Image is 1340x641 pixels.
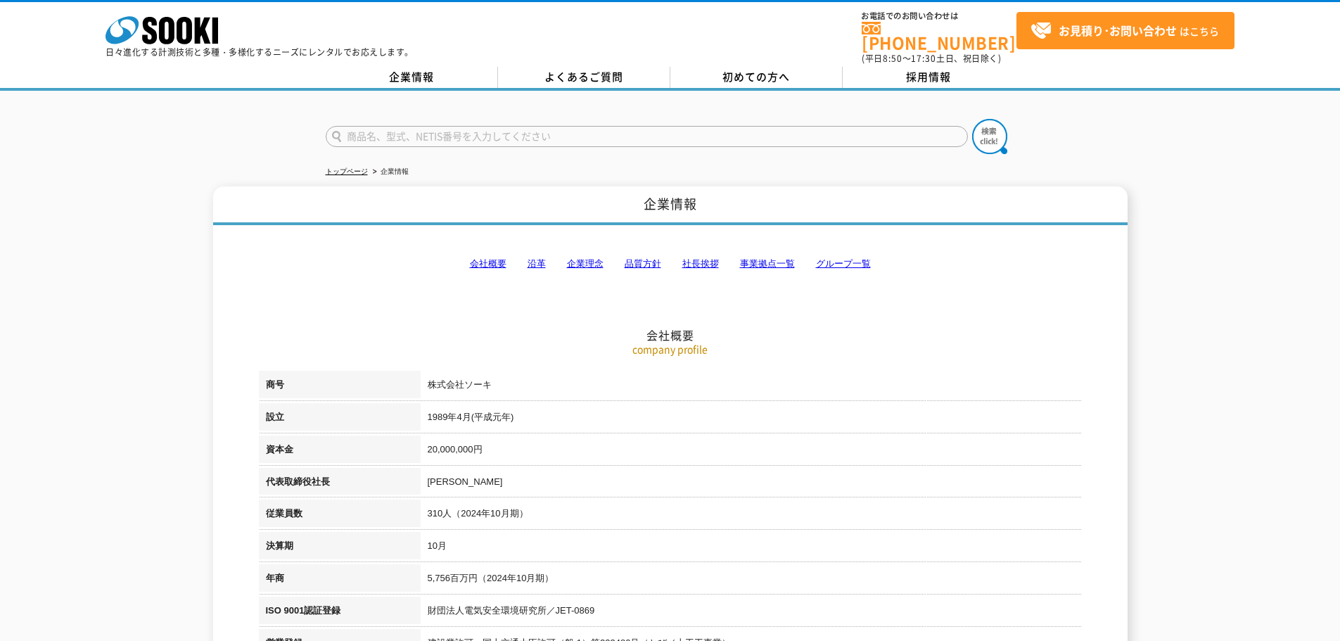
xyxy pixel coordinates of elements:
[370,165,409,179] li: 企業情報
[421,500,1082,532] td: 310人（2024年10月期）
[259,597,421,629] th: ISO 9001認証登録
[326,167,368,175] a: トップページ
[259,342,1082,357] p: company profile
[625,258,661,269] a: 品質方針
[326,67,498,88] a: 企業情報
[670,67,843,88] a: 初めての方へ
[259,468,421,500] th: 代表取締役社長
[862,22,1016,51] a: [PHONE_NUMBER]
[883,52,902,65] span: 8:50
[843,67,1015,88] a: 採用情報
[421,436,1082,468] td: 20,000,000円
[106,48,414,56] p: 日々進化する計測技術と多種・多様化するニーズにレンタルでお応えします。
[421,371,1082,403] td: 株式会社ソーキ
[259,532,421,564] th: 決算期
[1059,22,1177,39] strong: お見積り･お問い合わせ
[470,258,506,269] a: 会社概要
[972,119,1007,154] img: btn_search.png
[326,126,968,147] input: 商品名、型式、NETIS番号を入力してください
[259,564,421,597] th: 年商
[259,500,421,532] th: 従業員数
[722,69,790,84] span: 初めての方へ
[862,52,1001,65] span: (平日 ～ 土日、祝日除く)
[911,52,936,65] span: 17:30
[862,12,1016,20] span: お電話でのお問い合わせは
[421,532,1082,564] td: 10月
[1016,12,1234,49] a: お見積り･お問い合わせはこちら
[528,258,546,269] a: 沿革
[682,258,719,269] a: 社長挨拶
[1030,20,1219,42] span: はこちら
[259,403,421,436] th: 設立
[498,67,670,88] a: よくあるご質問
[213,186,1128,225] h1: 企業情報
[421,468,1082,500] td: [PERSON_NAME]
[259,187,1082,343] h2: 会社概要
[259,371,421,403] th: 商号
[259,436,421,468] th: 資本金
[816,258,871,269] a: グループ一覧
[567,258,604,269] a: 企業理念
[421,597,1082,629] td: 財団法人電気安全環境研究所／JET-0869
[421,403,1082,436] td: 1989年4月(平成元年)
[740,258,795,269] a: 事業拠点一覧
[421,564,1082,597] td: 5,756百万円（2024年10月期）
